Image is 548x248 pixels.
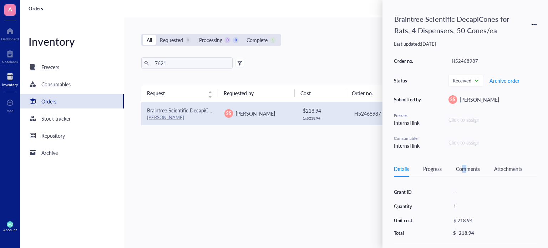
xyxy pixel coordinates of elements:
[2,60,18,64] div: Notebook
[394,58,422,64] div: Order no.
[226,110,231,117] span: SS
[147,114,184,121] a: [PERSON_NAME]
[3,228,17,232] div: Account
[295,85,346,102] th: Cost
[394,217,430,224] div: Unit cost
[141,85,218,102] th: Request
[346,85,423,102] th: Order no.
[199,36,222,44] div: Processing
[224,37,230,43] div: 0
[141,34,281,46] div: segmented control
[489,78,519,83] span: Archive order
[460,96,499,103] span: [PERSON_NAME]
[303,116,342,120] div: 1 x $ 218.94
[41,132,65,140] div: Repository
[20,146,124,160] a: Archive
[247,36,268,44] div: Complete
[270,37,276,43] div: 1
[448,138,537,146] div: Click to assign
[41,80,71,88] div: Consumables
[450,216,534,226] div: $ 218.94
[448,116,537,123] div: Click to assign
[147,107,299,114] span: Braintree Scientific DecapiCones for Rats, 4 Dispensers, 50 Cones/ea
[394,189,430,195] div: Grant ID
[41,97,56,105] div: Orders
[394,142,422,150] div: Internal link
[303,107,342,115] div: $ 218.94
[7,222,12,227] span: JW
[160,36,183,44] div: Requested
[394,230,430,236] div: Total
[494,165,522,173] div: Attachments
[41,149,58,157] div: Archive
[354,110,420,117] div: H52468987
[185,37,191,43] div: 0
[147,89,204,97] span: Request
[236,110,275,117] span: [PERSON_NAME]
[7,108,14,113] div: Add
[450,187,537,197] div: -
[394,112,422,119] div: Freezer
[29,5,45,12] a: Orders
[1,25,19,41] a: Dashboard
[20,128,124,143] a: Repository
[450,201,537,211] div: 1
[1,37,19,41] div: Dashboard
[448,56,537,66] div: H52468987
[348,102,425,125] td: H52468987
[489,75,520,86] button: Archive order
[41,115,71,122] div: Stock tracker
[2,82,18,87] div: Inventory
[20,94,124,108] a: Orders
[453,230,456,236] div: $
[20,60,124,74] a: Freezers
[394,165,409,173] div: Details
[394,135,422,142] div: Consumable
[394,203,430,209] div: Quantity
[450,96,455,103] span: SS
[147,36,152,44] div: All
[8,5,12,14] span: A
[2,71,18,87] a: Inventory
[233,37,239,43] div: 0
[456,165,480,173] div: Comments
[41,63,59,71] div: Freezers
[459,230,474,236] div: 218.94
[453,77,478,84] span: Received
[391,11,527,38] div: Braintree Scientific DecapiCones for Rats, 4 Dispensers, 50 Cones/ea
[20,77,124,91] a: Consumables
[152,58,230,69] input: Find orders in table
[394,119,422,127] div: Internal link
[2,48,18,64] a: Notebook
[218,85,295,102] th: Requested by
[394,96,422,103] div: Submitted by
[394,41,537,47] div: Last updated: [DATE]
[20,111,124,126] a: Stock tracker
[423,165,442,173] div: Progress
[394,77,422,84] div: Status
[20,34,124,49] div: Inventory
